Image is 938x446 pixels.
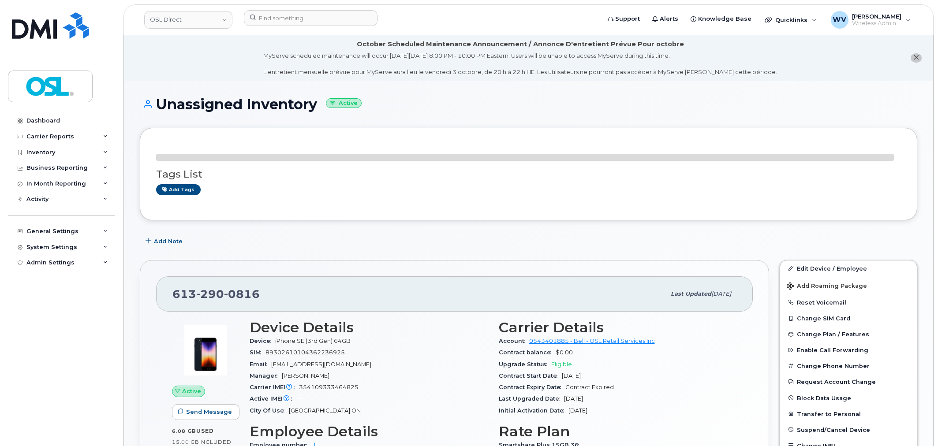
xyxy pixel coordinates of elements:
[711,290,731,297] span: [DATE]
[250,395,296,402] span: Active IMEI
[357,40,684,49] div: October Scheduled Maintenance Announcement / Annonce D'entretient Prévue Pour octobre
[529,338,655,344] a: 0543401885 - Bell - OSL Retail Services Inc
[780,294,917,310] button: Reset Voicemail
[250,320,488,335] h3: Device Details
[499,384,565,390] span: Contract Expiry Date
[780,422,917,438] button: Suspend/Cancel Device
[499,407,568,414] span: Initial Activation Date
[250,384,299,390] span: Carrier IMEI
[250,349,265,356] span: SIM
[780,342,917,358] button: Enable Call Forwarding
[551,361,572,368] span: Eligible
[780,390,917,406] button: Block Data Usage
[780,310,917,326] button: Change SIM Card
[186,408,232,416] span: Send Message
[326,98,362,108] small: Active
[196,287,224,301] span: 290
[250,372,282,379] span: Manager
[780,406,917,422] button: Transfer to Personal
[556,349,573,356] span: $0.00
[797,426,870,433] span: Suspend/Cancel Device
[250,424,488,439] h3: Employee Details
[797,331,869,338] span: Change Plan / Features
[780,358,917,374] button: Change Phone Number
[282,372,329,379] span: [PERSON_NAME]
[564,395,583,402] span: [DATE]
[299,384,359,390] span: 354109333464825
[499,424,737,439] h3: Rate Plan
[499,372,562,379] span: Contract Start Date
[787,282,867,291] span: Add Roaming Package
[499,320,737,335] h3: Carrier Details
[172,439,199,445] span: 15.00 GB
[271,361,371,368] span: [EMAIL_ADDRESS][DOMAIN_NAME]
[250,361,271,368] span: Email
[911,53,922,63] button: close notification
[265,349,345,356] span: 89302610104362236925
[780,326,917,342] button: Change Plan / Features
[196,427,214,434] span: used
[250,407,289,414] span: City Of Use
[263,52,777,76] div: MyServe scheduled maintenance will occur [DATE][DATE] 8:00 PM - 10:00 PM Eastern. Users will be u...
[156,169,901,180] h3: Tags List
[172,428,196,434] span: 6.08 GB
[250,338,275,344] span: Device
[499,361,551,368] span: Upgrade Status
[562,372,581,379] span: [DATE]
[182,387,201,395] span: Active
[565,384,614,390] span: Contract Expired
[780,276,917,294] button: Add Roaming Package
[140,234,190,249] button: Add Note
[275,338,351,344] span: iPhone SE (3rd Gen) 64GB
[499,349,556,356] span: Contract balance
[568,407,587,414] span: [DATE]
[172,287,260,301] span: 613
[499,338,529,344] span: Account
[296,395,302,402] span: —
[289,407,361,414] span: [GEOGRAPHIC_DATA] ON
[179,324,232,377] img: image20231002-3703462-1angbar.jpeg
[172,404,239,420] button: Send Message
[499,395,564,402] span: Last Upgraded Date
[671,290,711,297] span: Last updated
[780,260,917,276] a: Edit Device / Employee
[797,347,868,353] span: Enable Call Forwarding
[224,287,260,301] span: 0816
[156,184,201,195] a: Add tags
[140,97,917,112] h1: Unassigned Inventory
[154,237,183,245] span: Add Note
[780,374,917,390] button: Request Account Change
